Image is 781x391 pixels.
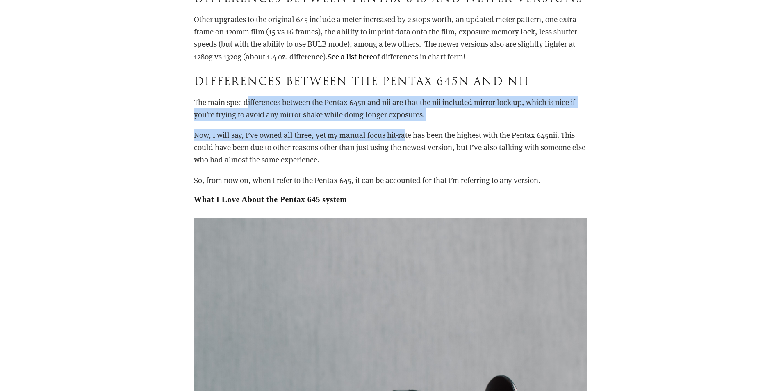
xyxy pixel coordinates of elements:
p: Other upgrades to the original 645 include a meter increased by 2 stops worth, an updated meter p... [194,13,587,63]
p: The main spec differences between the Pentax 645n and nii are that the nii included mirror lock u... [194,96,587,121]
a: See a list here [328,51,373,62]
strong: What I Love About the Pentax 645 system [194,195,347,204]
p: So, from now on, when I refer to the Pentax 645, it can be accounted for that I’m referring to an... [194,174,587,186]
p: Now, I will say, I’ve owned all three, yet my manual focus hit-rate has been the highest with the... [194,129,587,166]
h3: differences between the Pentax 645n and nii [194,73,587,91]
